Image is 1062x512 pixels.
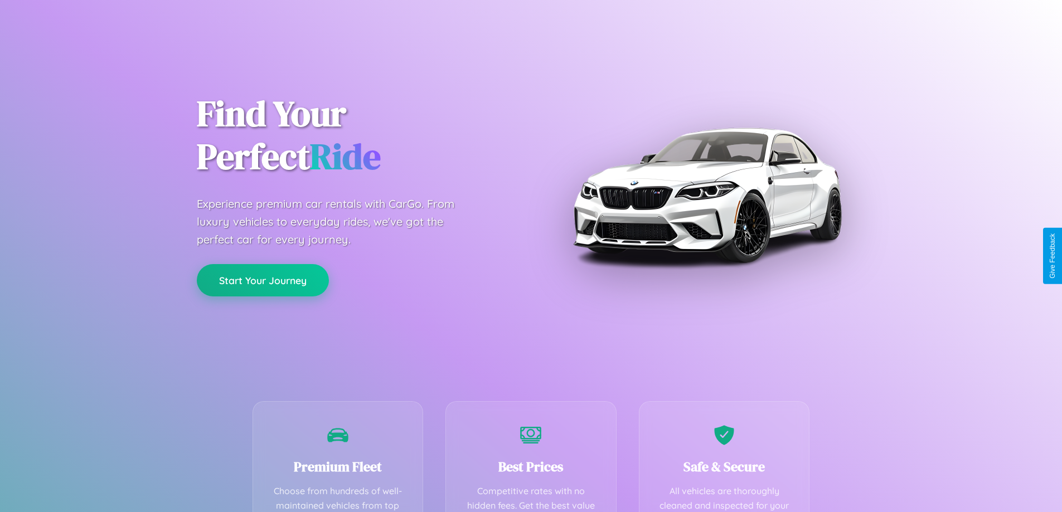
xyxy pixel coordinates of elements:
button: Start Your Journey [197,264,329,296]
img: Premium BMW car rental vehicle [568,56,846,334]
p: Experience premium car rentals with CarGo. From luxury vehicles to everyday rides, we've got the ... [197,195,476,248]
h3: Best Prices [463,457,599,476]
h3: Premium Fleet [270,457,406,476]
div: Give Feedback [1049,233,1056,279]
h3: Safe & Secure [656,457,793,476]
span: Ride [310,132,381,181]
h1: Find Your Perfect [197,92,515,178]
